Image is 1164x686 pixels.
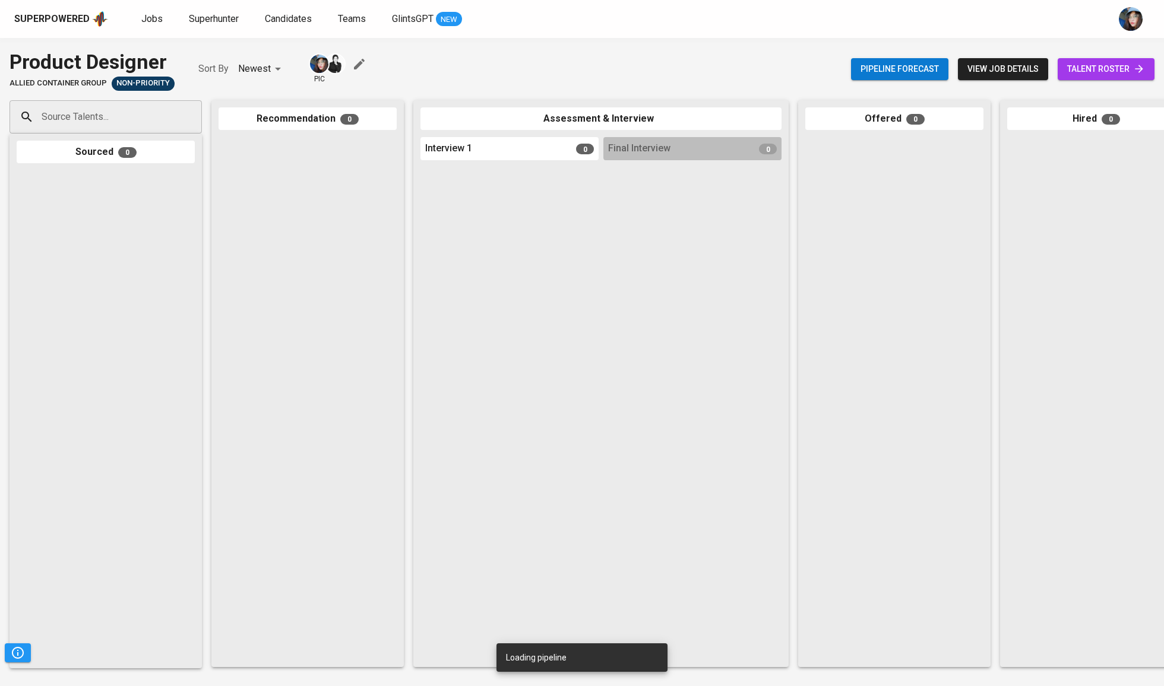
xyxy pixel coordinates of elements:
[392,12,462,27] a: GlintsGPT NEW
[14,10,108,28] a: Superpoweredapp logo
[310,55,328,73] img: diazagista@glints.com
[189,13,239,24] span: Superhunter
[10,78,107,89] span: Allied Container Group
[265,13,312,24] span: Candidates
[17,141,195,164] div: Sourced
[14,12,90,26] div: Superpowered
[1119,7,1143,31] img: diazagista@glints.com
[805,107,983,131] div: Offered
[392,13,434,24] span: GlintsGPT
[1102,114,1120,125] span: 0
[506,647,567,668] div: Loading pipeline
[195,116,198,118] button: Open
[238,62,271,76] p: Newest
[967,62,1039,77] span: view job details
[10,47,175,77] div: Product Designer
[1058,58,1154,80] a: talent roster
[338,12,368,27] a: Teams
[92,10,108,28] img: app logo
[141,12,165,27] a: Jobs
[189,12,241,27] a: Superhunter
[958,58,1048,80] button: view job details
[425,142,472,155] span: Interview 1
[861,62,939,77] span: Pipeline forecast
[436,14,462,26] span: NEW
[1067,62,1145,77] span: talent roster
[309,53,330,84] div: pic
[112,78,175,89] span: Non-Priority
[265,12,314,27] a: Candidates
[759,144,777,154] span: 0
[420,107,782,131] div: Assessment & Interview
[5,643,31,662] button: Pipeline Triggers
[906,114,925,125] span: 0
[851,58,948,80] button: Pipeline forecast
[326,55,344,73] img: medwi@glints.com
[112,77,175,91] div: Pending Client’s Feedback
[238,58,285,80] div: Newest
[340,114,359,125] span: 0
[576,144,594,154] span: 0
[198,62,229,76] p: Sort By
[338,13,366,24] span: Teams
[219,107,397,131] div: Recommendation
[141,13,163,24] span: Jobs
[118,147,137,158] span: 0
[608,142,670,155] span: Final Interview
